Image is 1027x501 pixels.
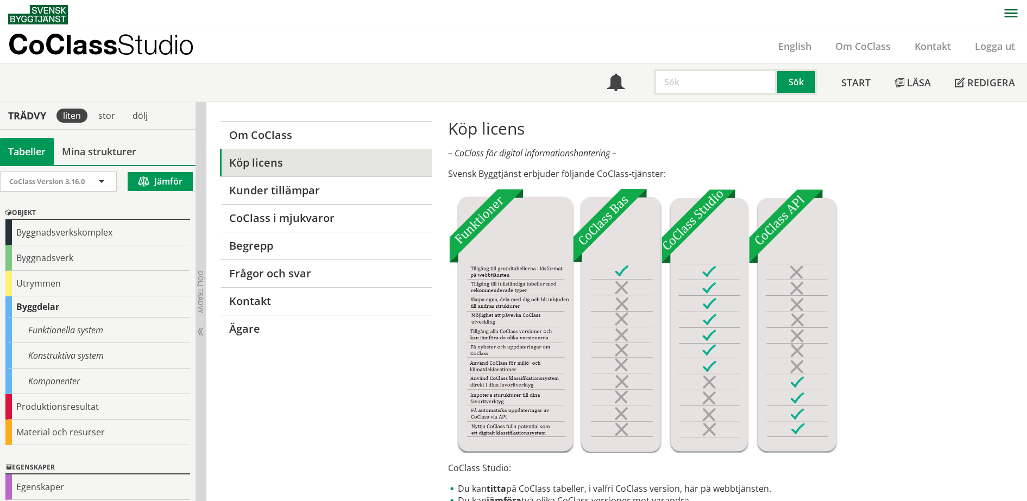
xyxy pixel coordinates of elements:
strong: titta [487,483,506,494]
div: Konstruktiva system [5,343,190,369]
li: Du kan på CoClass tabeller, i valfri CoClass version, här på webbtjänsten. [448,483,887,494]
div: stor [92,109,122,123]
span: CoClass Version 3.16.0 [9,176,85,186]
span: Notifikationer [607,75,625,92]
div: Utrymmen [5,271,190,296]
a: Kontakt [903,40,963,53]
a: Om CoClass [220,121,431,149]
a: English [766,40,823,53]
div: Byggnadsverk [5,245,190,271]
a: Begrepp [220,232,431,259]
div: Egenskaper [5,461,190,474]
img: Svensk Byggtjänst [8,5,68,24]
input: Sök [654,69,777,95]
div: Komponenter [5,369,190,394]
a: Om CoClass [823,40,903,53]
a: Kontakt [220,287,431,315]
div: Produktionsresultat [5,394,190,420]
a: CoClassStudio [8,29,217,63]
div: Objekt [5,207,190,220]
a: Kunder tillämpar [220,176,431,204]
button: Sök [777,69,817,95]
a: Frågor och svar [220,259,431,287]
button: Jämför [128,172,193,191]
a: Läsa [883,64,943,102]
a: Köp licens [220,149,431,176]
p: Svensk Byggtjänst erbjuder följande CoClass-tjänster: [448,168,887,180]
a: Logga ut [963,40,1027,53]
a: Mina strukturer [54,138,144,165]
p: CoClass [8,38,194,50]
div: Egenskaper [5,474,190,500]
img: Tjnster-Tabell_CoClassBas-Studio-API2022-12-22.jpg [448,188,837,453]
span: Läsa [907,76,931,89]
p: CoClass Studio: [448,462,887,474]
em: – CoClass för digital informationshantering – [448,147,616,159]
div: Byggnadsverkskomplex [5,220,190,245]
a: Ägare [220,315,431,343]
span: Redigera [967,76,1015,89]
div: Funktionella system [5,318,190,343]
span: Studio [117,28,194,60]
a: Redigera [943,64,1027,102]
a: Start [829,64,883,102]
a: CoClass i mjukvaror [220,204,431,232]
div: Material och resurser [5,420,190,445]
div: liten [56,109,87,123]
h1: Köp licens [448,119,887,138]
span: Start [841,76,871,89]
div: Byggdelar [5,296,190,318]
div: Trädvy [2,110,52,122]
div: dölj [126,109,154,123]
span: Dölj trädvy [196,271,205,313]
